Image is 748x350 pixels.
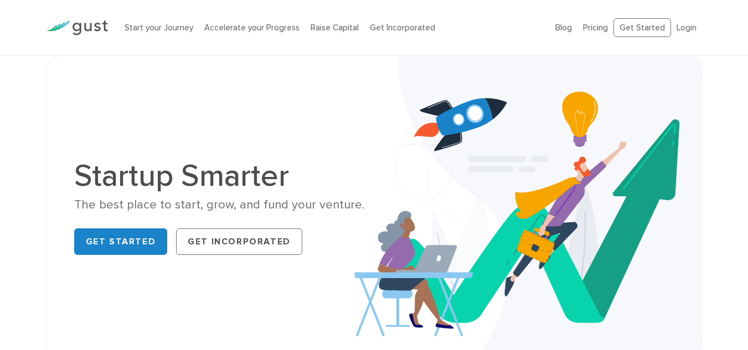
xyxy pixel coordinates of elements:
[613,18,671,38] a: Get Started
[311,23,359,33] a: Raise Capital
[204,23,300,33] a: Accelerate your Progress
[74,197,366,213] div: The best place to start, grow, and fund your venture.
[125,23,193,33] a: Start your Journey
[555,23,572,33] a: Blog
[677,23,697,33] a: Login
[370,23,435,33] a: Get Incorporated
[583,23,608,33] a: Pricing
[74,160,366,191] h1: Startup Smarter
[74,228,168,255] a: Get Started
[46,20,108,35] img: Gust Logo
[176,228,302,255] a: Get Incorporated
